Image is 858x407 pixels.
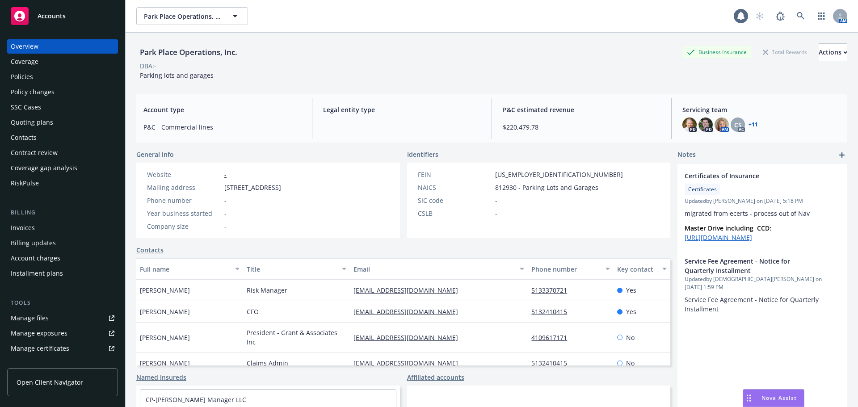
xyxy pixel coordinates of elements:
button: Phone number [528,258,613,280]
div: Billing updates [11,236,56,250]
div: Contacts [11,130,37,145]
a: Start snowing [751,7,769,25]
a: Quoting plans [7,115,118,130]
span: Certificates [688,185,717,193]
a: Overview [7,39,118,54]
a: CP-[PERSON_NAME] Manager LLC [146,395,246,404]
div: Coverage gap analysis [11,161,77,175]
a: 4109617171 [531,333,574,342]
span: P&C estimated revenue [503,105,660,114]
div: Invoices [11,221,35,235]
div: DBA: - [140,61,156,71]
a: Named insureds [136,373,186,382]
div: Coverage [11,55,38,69]
a: Policies [7,70,118,84]
span: Identifiers [407,150,438,159]
span: - [224,196,227,205]
div: Contract review [11,146,58,160]
div: Manage files [11,311,49,325]
span: $220,479.78 [503,122,660,132]
div: Year business started [147,209,221,218]
a: Accounts [7,4,118,29]
a: +11 [749,122,758,127]
div: Business Insurance [682,46,751,58]
span: Service Fee Agreement - Notice for Quarterly Installment [685,256,817,275]
button: Full name [136,258,243,280]
a: Search [792,7,810,25]
a: RiskPulse [7,176,118,190]
strong: Master Drive including CCD: [685,224,771,232]
div: Mailing address [147,183,221,192]
span: President - Grant & Associates Inc [247,328,346,347]
span: Notes [677,150,696,160]
span: Manage exposures [7,326,118,340]
span: - [323,122,481,132]
img: photo [682,117,697,132]
div: Manage claims [11,357,56,371]
img: photo [715,117,729,132]
button: Actions [819,43,847,61]
span: Updated by [PERSON_NAME] on [DATE] 5:18 PM [685,197,840,205]
div: Tools [7,298,118,307]
div: SSC Cases [11,100,41,114]
button: Nova Assist [743,389,804,407]
a: [EMAIL_ADDRESS][DOMAIN_NAME] [353,286,465,294]
span: Legal entity type [323,105,481,114]
div: Policies [11,70,33,84]
div: Full name [140,264,230,274]
span: No [626,358,635,368]
span: [PERSON_NAME] [140,333,190,342]
a: Invoices [7,221,118,235]
span: P&C - Commercial lines [143,122,301,132]
a: [EMAIL_ADDRESS][DOMAIN_NAME] [353,359,465,367]
span: Nova Assist [761,394,797,402]
a: 5132410415 [531,359,574,367]
div: Quoting plans [11,115,53,130]
span: [US_EMPLOYER_IDENTIFICATION_NUMBER] [495,170,623,179]
div: Service Fee Agreement - Notice for Quarterly InstallmentUpdatedby [DEMOGRAPHIC_DATA][PERSON_NAME]... [677,249,847,321]
span: Servicing team [682,105,840,114]
button: Key contact [614,258,670,280]
a: Manage claims [7,357,118,371]
span: Risk Manager [247,285,287,295]
span: General info [136,150,174,159]
span: Yes [626,285,636,295]
span: Claims Admin [247,358,288,368]
a: Contacts [7,130,118,145]
a: SSC Cases [7,100,118,114]
a: Report a Bug [771,7,789,25]
div: Company size [147,222,221,231]
span: - [224,209,227,218]
span: [PERSON_NAME] [140,285,190,295]
a: - [224,170,227,179]
span: Updated by [DEMOGRAPHIC_DATA][PERSON_NAME] on [DATE] 1:59 PM [685,275,840,291]
div: Certificates of InsuranceCertificatesUpdatedby [PERSON_NAME] on [DATE] 5:18 PMmigrated from ecert... [677,164,847,249]
div: Billing [7,208,118,217]
div: FEIN [418,170,492,179]
div: NAICS [418,183,492,192]
div: RiskPulse [11,176,39,190]
span: - [495,196,497,205]
div: Website [147,170,221,179]
div: CSLB [418,209,492,218]
span: - [224,222,227,231]
span: - [495,209,497,218]
a: Coverage [7,55,118,69]
span: Yes [626,307,636,316]
span: [PERSON_NAME] [140,307,190,316]
span: [PERSON_NAME] [140,358,190,368]
a: Affiliated accounts [407,373,464,382]
div: Email [353,264,514,274]
span: Service Fee Agreement - Notice for Quarterly Installment [685,295,820,313]
span: [STREET_ADDRESS] [224,183,281,192]
a: [URL][DOMAIN_NAME] [685,233,752,242]
div: Overview [11,39,38,54]
div: Drag to move [743,390,754,407]
button: Email [350,258,528,280]
a: 5133370721 [531,286,574,294]
span: CFO [247,307,259,316]
div: Phone number [531,264,600,274]
div: Actions [819,44,847,61]
a: Coverage gap analysis [7,161,118,175]
span: Open Client Navigator [17,378,83,387]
